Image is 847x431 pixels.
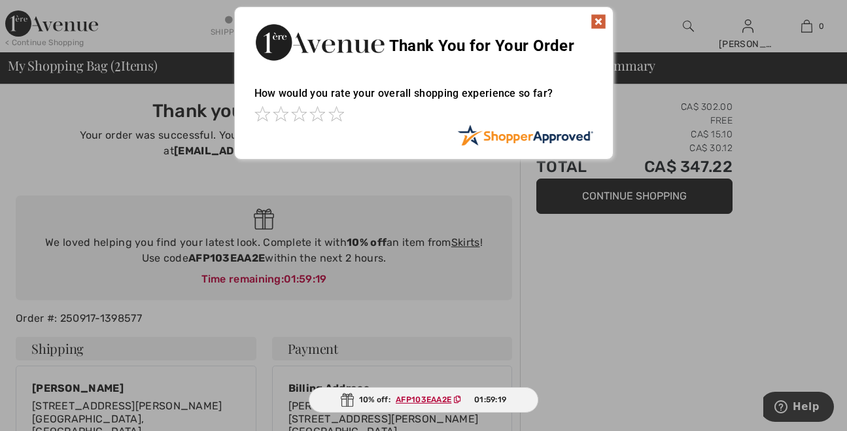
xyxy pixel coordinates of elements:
[341,393,354,407] img: Gift.svg
[396,395,451,404] ins: AFP103EAA2E
[389,37,574,55] span: Thank You for Your Order
[254,74,593,124] div: How would you rate your overall shopping experience so far?
[29,9,56,21] span: Help
[254,20,385,64] img: Thank You for Your Order
[474,394,506,405] span: 01:59:19
[591,14,606,29] img: x
[309,387,539,413] div: 10% off:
